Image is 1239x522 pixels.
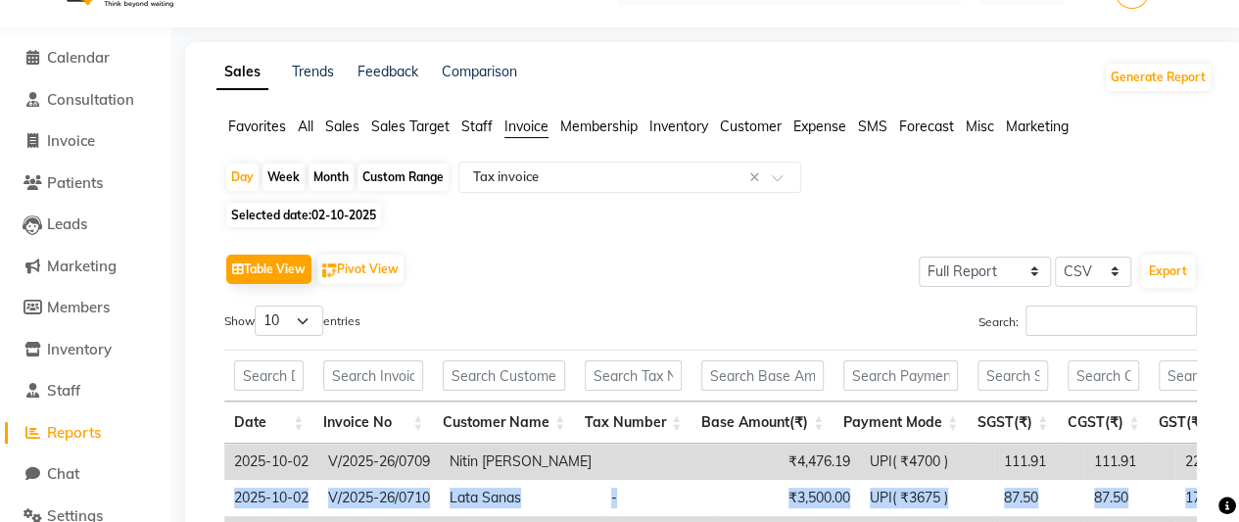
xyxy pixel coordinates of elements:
[5,422,167,445] a: Reports
[47,464,79,483] span: Chat
[318,480,440,516] td: V/2025-26/0710
[749,167,766,188] span: Clear all
[357,63,418,80] a: Feedback
[298,118,313,135] span: All
[968,402,1058,444] th: SGST(₹): activate to sort column ascending
[718,444,860,480] td: ₹4,476.19
[47,48,110,67] span: Calendar
[47,131,95,150] span: Invoice
[843,360,958,391] input: Search Payment Mode
[224,480,318,516] td: 2025-10-02
[5,256,167,278] a: Marketing
[5,172,167,195] a: Patients
[994,444,1084,480] td: 111.91
[255,306,323,336] select: Showentries
[649,118,708,135] span: Inventory
[216,55,268,90] a: Sales
[5,47,167,70] a: Calendar
[443,360,565,391] input: Search Customer Name
[1068,360,1139,391] input: Search CGST(₹)
[226,164,259,191] div: Day
[325,118,359,135] span: Sales
[978,306,1197,336] label: Search:
[858,118,887,135] span: SMS
[226,203,381,227] span: Selected date:
[560,118,638,135] span: Membership
[1159,360,1220,391] input: Search GST(₹)
[442,63,517,80] a: Comparison
[323,360,423,391] input: Search Invoice No
[47,90,134,109] span: Consultation
[5,463,167,486] a: Chat
[317,255,404,284] button: Pivot View
[1084,480,1175,516] td: 87.50
[47,381,80,400] span: Staff
[47,423,101,442] span: Reports
[1058,402,1149,444] th: CGST(₹): activate to sort column ascending
[860,480,994,516] td: UPI( ₹3675 )
[977,360,1048,391] input: Search SGST(₹)
[313,402,433,444] th: Invoice No: activate to sort column ascending
[224,444,318,480] td: 2025-10-02
[47,214,87,233] span: Leads
[899,118,954,135] span: Forecast
[1025,306,1197,336] input: Search:
[1149,402,1230,444] th: GST(₹): activate to sort column ascending
[309,164,354,191] div: Month
[718,480,860,516] td: ₹3,500.00
[834,402,968,444] th: Payment Mode: activate to sort column ascending
[1141,255,1195,288] button: Export
[5,214,167,236] a: Leads
[318,444,440,480] td: V/2025-26/0709
[575,402,691,444] th: Tax Number: activate to sort column ascending
[224,402,313,444] th: Date: activate to sort column ascending
[720,118,782,135] span: Customer
[322,263,337,278] img: pivot.png
[371,118,450,135] span: Sales Target
[601,480,718,516] td: -
[1006,118,1069,135] span: Marketing
[5,297,167,319] a: Members
[311,208,376,222] span: 02-10-2025
[262,164,305,191] div: Week
[228,118,286,135] span: Favorites
[47,173,103,192] span: Patients
[47,340,112,358] span: Inventory
[5,89,167,112] a: Consultation
[504,118,548,135] span: Invoice
[433,402,575,444] th: Customer Name: activate to sort column ascending
[47,298,110,316] span: Members
[292,63,334,80] a: Trends
[226,255,311,284] button: Table View
[461,118,493,135] span: Staff
[691,402,834,444] th: Base Amount(₹): activate to sort column ascending
[585,360,682,391] input: Search Tax Number
[1084,444,1175,480] td: 111.91
[994,480,1084,516] td: 87.50
[47,257,117,275] span: Marketing
[440,444,601,480] td: Nitin [PERSON_NAME]
[701,360,824,391] input: Search Base Amount(₹)
[5,339,167,361] a: Inventory
[5,130,167,153] a: Invoice
[860,444,994,480] td: UPI( ₹4700 )
[793,118,846,135] span: Expense
[224,306,360,336] label: Show entries
[357,164,449,191] div: Custom Range
[1106,64,1211,91] button: Generate Report
[966,118,994,135] span: Misc
[5,380,167,403] a: Staff
[440,480,601,516] td: Lata Sanas
[234,360,304,391] input: Search Date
